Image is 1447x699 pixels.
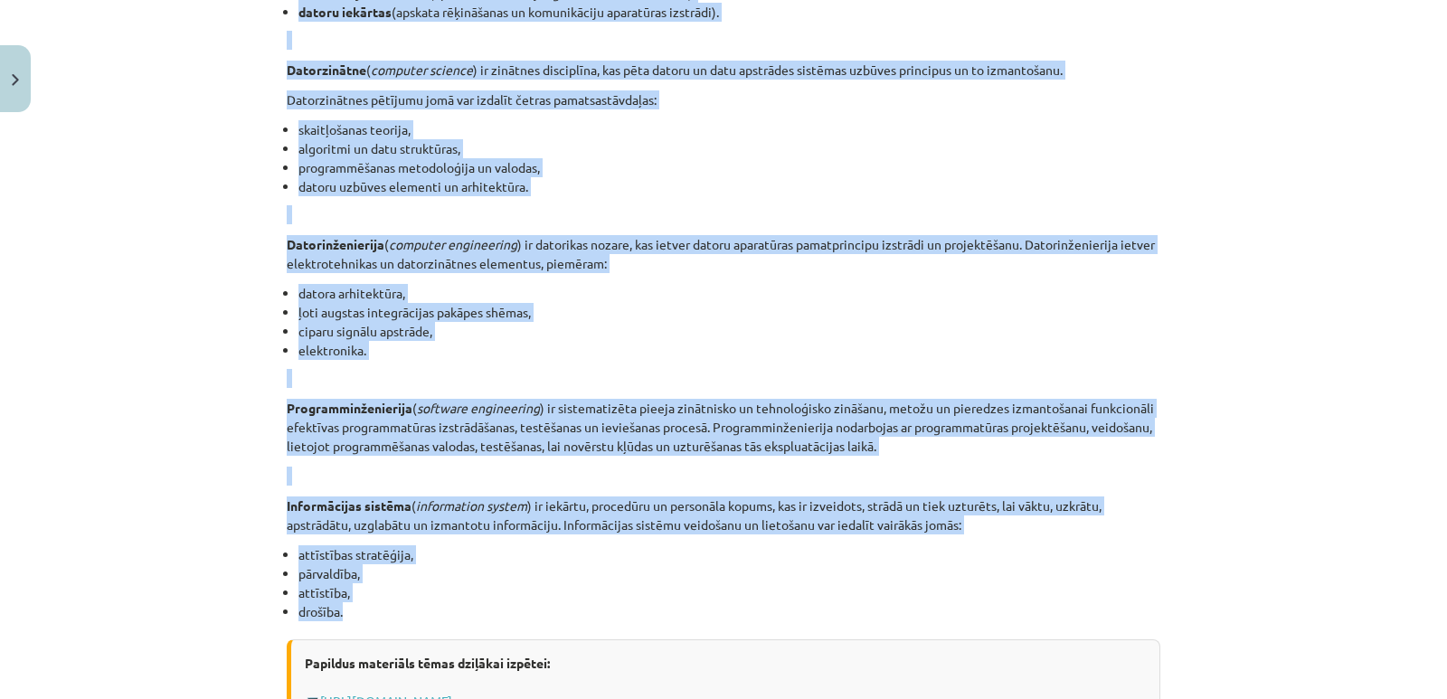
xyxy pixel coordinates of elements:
[287,400,412,416] strong: Programminženierija
[287,90,1160,109] p: Datorzinātnes pētījumu jomā var izdalīt četras pamatsastāvdaļas:
[298,322,1160,341] li: ciparu signālu apstrāde,
[416,497,527,514] em: information system
[298,303,1160,322] li: ļoti augstas integrācijas pakāpes shēmas,
[287,399,1160,456] p: ( ) ir sistematizēta pieeja zinātnisko un tehnoloģisko zināšanu, metožu un pieredzes izmantošanai...
[287,496,1160,534] p: ( ) ir iekārtu, procedūru un personāla kopums, kas ir izveidots, strādā un tiek uzturēts, lai vāk...
[298,545,1160,564] li: attīstības stratēģija,
[287,235,1160,273] p: ( ) ir datorikas nozare, kas ietver datoru aparatūras pamatprincipu izstrādi un projektēšanu. Dat...
[287,497,411,514] strong: Informācijas sistēma
[298,120,1160,139] li: skaitļošanas teorija,
[12,74,19,86] img: icon-close-lesson-0947bae3869378f0d4975bcd49f059093ad1ed9edebbc8119c70593378902aed.svg
[287,236,384,252] strong: Datorinženierija
[298,564,1160,583] li: pārvaldība,
[417,400,540,416] em: software engineering
[298,583,1160,602] li: attīstība,
[298,341,1160,360] li: elektronika.
[371,61,473,78] em: computer science
[298,3,1160,22] li: (apskata rēķināšanas un komunikāciju aparatūras izstrādi).
[298,284,1160,303] li: datora arhitektūra,
[389,236,517,252] em: computer engineering
[298,139,1160,158] li: algoritmi un datu struktūras,
[305,655,550,671] strong: Papildus materiāls tēmas dziļākai izpētei:
[298,4,392,20] strong: datoru iekārtas
[298,158,1160,177] li: programmēšanas metodoloģija un valodas,
[298,602,1160,621] li: drošība.
[298,177,1160,196] li: datoru uzbūves elementi un arhitektūra.
[287,61,1160,80] p: ( ) ir zinātnes disciplīna, kas pēta datoru un datu apstrādes sistēmas uzbūves principus un to iz...
[287,61,366,78] strong: Datorzinātne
